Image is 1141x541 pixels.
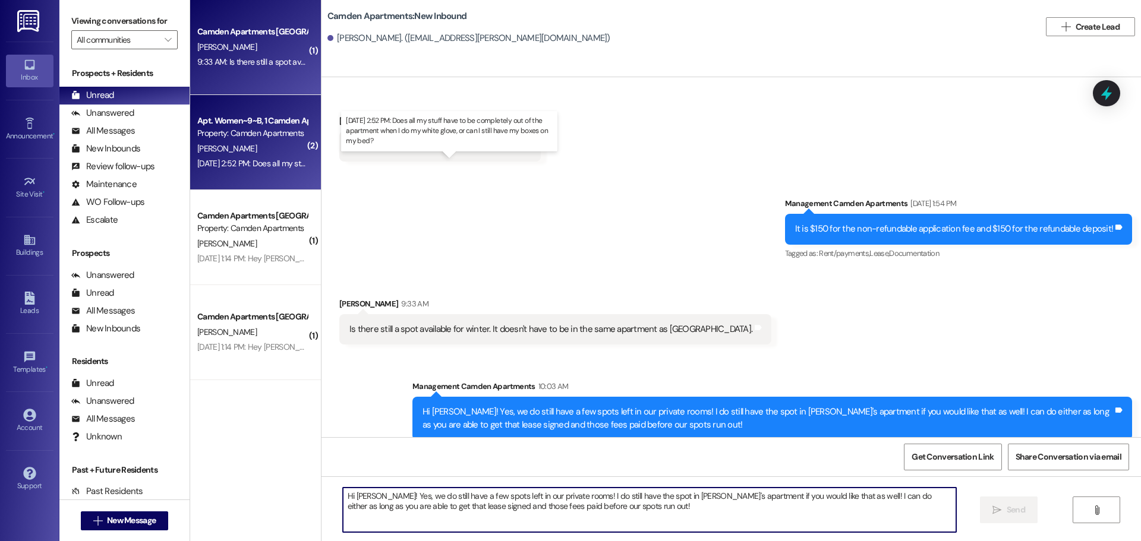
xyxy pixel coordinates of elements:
[980,496,1038,523] button: Send
[912,451,994,463] span: Get Conversation Link
[71,377,114,390] div: Unread
[535,380,569,393] div: 10:03 AM
[6,55,53,87] a: Inbox
[197,115,307,127] div: Apt. Women~9~B, 1 Camden Apartments - Women
[77,30,159,49] input: All communities
[165,35,171,45] i: 
[197,127,307,140] div: Property: Camden Apartments
[59,355,190,368] div: Residents
[71,485,143,498] div: Past Residents
[1016,451,1121,463] span: Share Conversation via email
[81,511,169,530] button: New Message
[819,248,869,258] span: Rent/payments ,
[71,143,140,155] div: New Inbounds
[71,269,134,281] div: Unanswered
[197,238,257,249] span: [PERSON_NAME]
[71,287,114,299] div: Unread
[59,464,190,476] div: Past + Future Residents
[6,230,53,262] a: Buildings
[71,89,114,102] div: Unread
[71,322,140,335] div: New Inbounds
[71,178,137,191] div: Maintenance
[197,56,598,67] div: 9:33 AM: Is there still a spot available for winter. It doesn't have to be in the same apartment ...
[785,197,1133,214] div: Management Camden Apartments
[339,298,771,314] div: [PERSON_NAME]
[904,444,1001,470] button: Get Conversation Link
[59,247,190,260] div: Prospects
[71,305,135,317] div: All Messages
[197,42,257,52] span: [PERSON_NAME]
[1008,444,1129,470] button: Share Conversation via email
[398,298,428,310] div: 9:33 AM
[197,311,307,323] div: Camden Apartments [GEOGRAPHIC_DATA]
[889,248,939,258] span: Documentation
[93,516,102,526] i: 
[327,32,610,45] div: [PERSON_NAME]. ([EMAIL_ADDRESS][PERSON_NAME][DOMAIN_NAME])
[1092,505,1101,515] i: 
[6,463,53,495] a: Support
[869,248,889,258] span: Lease ,
[6,405,53,437] a: Account
[17,10,42,32] img: ResiDesk Logo
[6,288,53,320] a: Leads
[197,143,257,154] span: [PERSON_NAME]
[71,214,118,226] div: Escalate
[43,188,45,197] span: •
[71,125,135,137] div: All Messages
[107,514,156,527] span: New Message
[1007,504,1025,516] span: Send
[6,172,53,204] a: Site Visit •
[46,363,48,372] span: •
[412,380,1132,397] div: Management Camden Apartments
[785,245,1133,262] div: Tagged as:
[1046,17,1135,36] button: Create Lead
[71,413,135,425] div: All Messages
[71,431,122,443] div: Unknown
[71,12,178,30] label: Viewing conversations for
[197,327,257,337] span: [PERSON_NAME]
[1061,22,1070,31] i: 
[423,406,1113,431] div: Hi [PERSON_NAME]! Yes, we do still have a few spots left in our private rooms! I do still have th...
[349,323,752,336] div: Is there still a spot available for winter. It doesn't have to be in the same apartment as [GEOGR...
[795,223,1114,235] div: It is $150 for the non-refundable application fee and $150 for the refundable deposit!
[59,67,190,80] div: Prospects + Residents
[197,26,307,38] div: Camden Apartments [GEOGRAPHIC_DATA]
[71,107,134,119] div: Unanswered
[339,115,541,131] div: [PERSON_NAME]
[197,158,692,169] div: [DATE] 2:52 PM: Does all my stuff have to be completely out of the apartment when I do my white g...
[197,222,307,235] div: Property: Camden Apartments
[327,10,467,23] b: Camden Apartments: New Inbound
[53,130,55,138] span: •
[6,347,53,379] a: Templates •
[907,197,956,210] div: [DATE] 1:54 PM
[346,116,553,146] p: [DATE] 2:52 PM: Does all my stuff have to be completely out of the apartment when I do my white g...
[197,210,307,222] div: Camden Apartments [GEOGRAPHIC_DATA]
[71,395,134,407] div: Unanswered
[1076,21,1120,33] span: Create Lead
[71,160,155,173] div: Review follow-ups
[71,196,144,208] div: WO Follow-ups
[992,505,1001,515] i: 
